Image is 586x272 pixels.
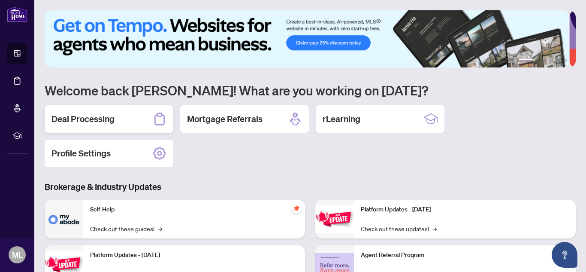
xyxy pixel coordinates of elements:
[361,224,437,233] a: Check out these updates!→
[361,251,569,260] p: Agent Referral Program
[45,10,569,67] img: Slide 0
[564,59,567,62] button: 6
[536,59,540,62] button: 2
[7,6,27,22] img: logo
[12,249,23,261] span: ML
[557,59,560,62] button: 5
[432,224,437,233] span: →
[45,82,576,98] h1: Welcome back [PERSON_NAME]! What are you working on [DATE]?
[552,242,577,268] button: Open asap
[187,113,263,125] h2: Mortgage Referrals
[90,251,298,260] p: Platform Updates - [DATE]
[90,205,298,214] p: Self-Help
[90,224,162,233] a: Check out these guides!→
[51,113,115,125] h2: Deal Processing
[550,59,553,62] button: 4
[361,205,569,214] p: Platform Updates - [DATE]
[51,147,111,159] h2: Profile Settings
[323,113,360,125] h2: rLearning
[543,59,547,62] button: 3
[291,203,302,214] span: pushpin
[158,224,162,233] span: →
[519,59,533,62] button: 1
[315,205,354,232] img: Platform Updates - June 23, 2025
[45,200,83,238] img: Self-Help
[45,181,576,193] h3: Brokerage & Industry Updates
